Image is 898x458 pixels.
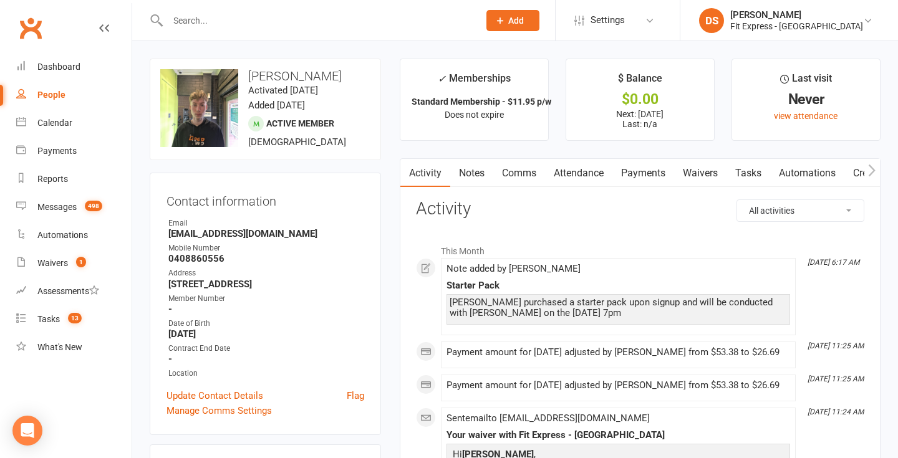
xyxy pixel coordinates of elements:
[168,318,364,330] div: Date of Birth
[493,159,545,188] a: Comms
[438,73,446,85] i: ✓
[674,159,727,188] a: Waivers
[168,303,364,315] strong: -
[618,70,662,93] div: $ Balance
[16,333,132,361] a: What's New
[808,408,864,416] i: [DATE] 11:24 AM
[450,297,787,318] div: [PERSON_NAME] purchased a starter pack upon signup and will be conducted with [PERSON_NAME] on th...
[16,137,132,165] a: Payments
[780,70,832,93] div: Last visit
[37,90,65,100] div: People
[168,279,364,290] strong: [STREET_ADDRESS]
[37,62,80,72] div: Dashboard
[37,118,72,128] div: Calendar
[167,403,272,418] a: Manage Comms Settings
[450,159,493,188] a: Notes
[12,416,42,446] div: Open Intercom Messenger
[412,97,551,107] strong: Standard Membership - $11.95 p/w
[160,69,238,147] img: image1754702717.png
[445,110,504,120] span: Does not expire
[730,21,863,32] div: Fit Express - [GEOGRAPHIC_DATA]
[168,217,364,229] div: Email
[68,313,82,323] span: 13
[168,242,364,254] div: Mobile Number
[808,375,864,383] i: [DATE] 11:25 AM
[37,202,77,212] div: Messages
[486,10,539,31] button: Add
[416,238,864,258] li: This Month
[76,257,86,267] span: 1
[438,70,511,93] div: Memberships
[16,305,132,333] a: Tasks 13
[168,368,364,379] div: Location
[699,8,724,33] div: DS
[168,267,364,279] div: Address
[85,201,102,211] span: 498
[447,413,650,424] span: Sent email to [EMAIL_ADDRESS][DOMAIN_NAME]
[164,12,470,29] input: Search...
[37,258,68,268] div: Waivers
[167,189,364,208] h3: Contact information
[730,9,863,21] div: [PERSON_NAME]
[447,430,790,441] div: Your waiver with Fit Express - [GEOGRAPHIC_DATA]
[16,81,132,109] a: People
[727,159,770,188] a: Tasks
[612,159,674,188] a: Payments
[248,85,318,96] time: Activated [DATE]
[16,165,132,193] a: Reports
[416,199,864,219] h3: Activity
[168,228,364,239] strong: [EMAIL_ADDRESS][DOMAIN_NAME]
[37,286,99,296] div: Assessments
[545,159,612,188] a: Attendance
[16,221,132,249] a: Automations
[37,342,82,352] div: What's New
[577,109,703,129] p: Next: [DATE] Last: n/a
[37,174,68,184] div: Reports
[16,109,132,137] a: Calendar
[15,12,46,44] a: Clubworx
[447,380,790,391] div: Payment amount for [DATE] adjusted by [PERSON_NAME] from $53.38 to $26.69
[808,258,859,267] i: [DATE] 6:17 AM
[248,136,346,148] span: [DEMOGRAPHIC_DATA]
[168,353,364,365] strong: -
[37,314,60,324] div: Tasks
[347,388,364,403] a: Flag
[577,93,703,106] div: $0.00
[266,118,334,128] span: Active member
[168,343,364,355] div: Contract End Date
[447,347,790,358] div: Payment amount for [DATE] adjusted by [PERSON_NAME] from $53.38 to $26.69
[37,146,77,156] div: Payments
[248,100,305,111] time: Added [DATE]
[591,6,625,34] span: Settings
[774,111,838,121] a: view attendance
[160,69,370,83] h3: [PERSON_NAME]
[16,249,132,277] a: Waivers 1
[508,16,524,26] span: Add
[168,293,364,305] div: Member Number
[168,253,364,264] strong: 0408860556
[400,159,450,188] a: Activity
[168,328,364,340] strong: [DATE]
[16,277,132,305] a: Assessments
[167,388,263,403] a: Update Contact Details
[37,230,88,240] div: Automations
[447,280,790,291] div: Starter Pack
[16,193,132,221] a: Messages 498
[808,341,864,350] i: [DATE] 11:25 AM
[743,93,869,106] div: Never
[447,264,790,274] div: Note added by [PERSON_NAME]
[770,159,844,188] a: Automations
[16,53,132,81] a: Dashboard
